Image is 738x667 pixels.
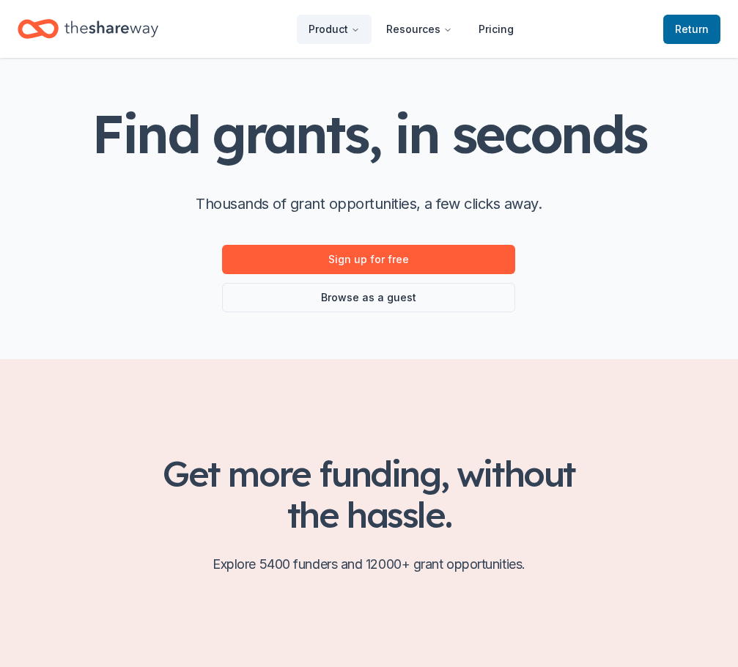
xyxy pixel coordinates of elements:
a: Pricing [467,15,525,44]
a: Return [663,15,720,44]
a: Sign up for free [222,245,515,274]
button: Product [297,15,372,44]
a: Home [18,12,158,46]
p: Thousands of grant opportunities, a few clicks away. [196,192,542,215]
button: Resources [374,15,464,44]
p: Explore 5400 funders and 12000+ grant opportunities. [135,553,604,576]
nav: Main [297,12,525,46]
a: Browse as a guest [222,283,515,312]
span: Return [675,21,709,38]
h2: Get more funding, without the hassle. [135,453,604,535]
h1: Find grants, in seconds [92,105,646,163]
